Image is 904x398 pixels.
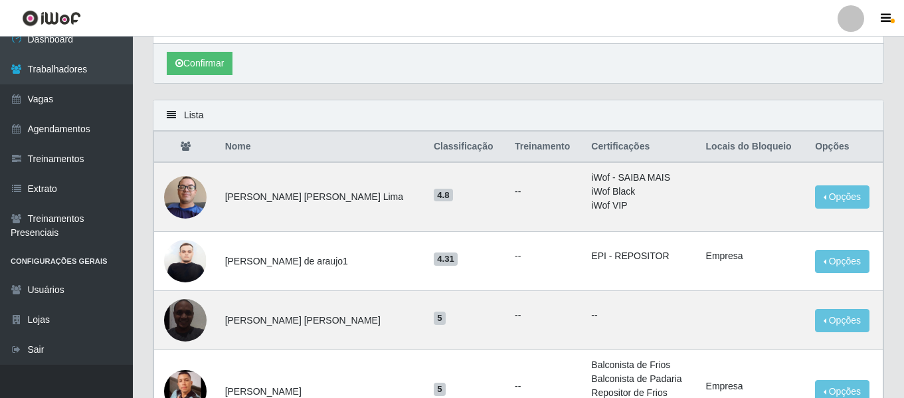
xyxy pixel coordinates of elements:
img: 1695933665174.jpeg [164,282,207,358]
button: Opções [815,185,869,209]
button: Confirmar [167,52,232,75]
img: 1698236807106.jpeg [164,237,207,285]
td: [PERSON_NAME] [PERSON_NAME] Lima [217,162,426,232]
span: 4.31 [434,252,458,266]
span: 5 [434,312,446,325]
th: Certificações [583,132,697,163]
th: Locais do Bloqueio [698,132,808,163]
ul: -- [515,249,575,263]
ul: -- [515,185,575,199]
li: iWof Black [591,185,689,199]
td: [PERSON_NAME] de araujo1 [217,232,426,291]
img: 1701444398390.jpeg [164,169,207,225]
li: Empresa [706,379,800,393]
ul: -- [515,379,575,393]
th: Treinamento [507,132,583,163]
li: Balconista de Frios [591,358,689,372]
ul: -- [515,308,575,322]
div: Lista [153,100,883,131]
li: iWof VIP [591,199,689,213]
button: Opções [815,309,869,332]
li: EPI - REPOSITOR [591,249,689,263]
button: Opções [815,250,869,273]
span: 5 [434,383,446,396]
span: 4.8 [434,189,453,202]
th: Opções [807,132,883,163]
p: -- [591,308,689,322]
li: Balconista de Padaria [591,372,689,386]
li: iWof - SAIBA MAIS [591,171,689,185]
li: Empresa [706,249,800,263]
td: [PERSON_NAME] [PERSON_NAME] [217,291,426,350]
th: Nome [217,132,426,163]
th: Classificação [426,132,507,163]
img: CoreUI Logo [22,10,81,27]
